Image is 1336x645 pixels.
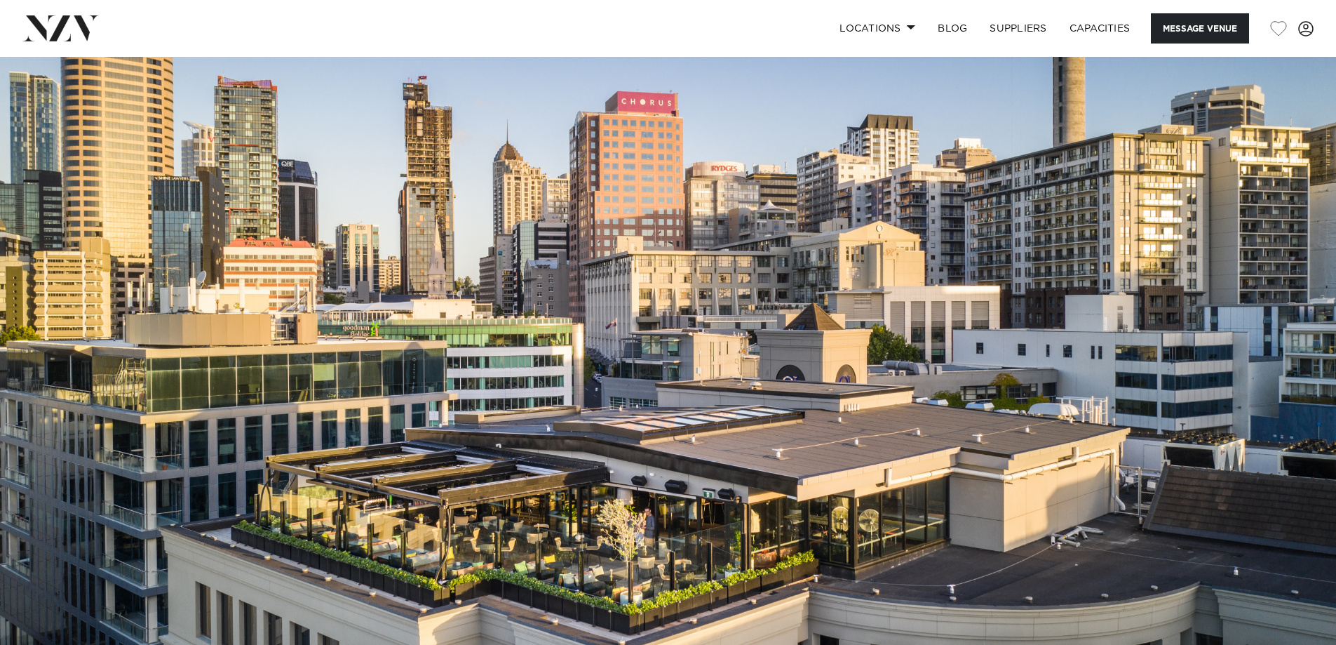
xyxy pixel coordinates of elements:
img: nzv-logo.png [22,15,99,41]
button: Message Venue [1151,13,1249,44]
a: BLOG [926,13,978,44]
a: Locations [828,13,926,44]
a: Capacities [1058,13,1142,44]
a: SUPPLIERS [978,13,1058,44]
